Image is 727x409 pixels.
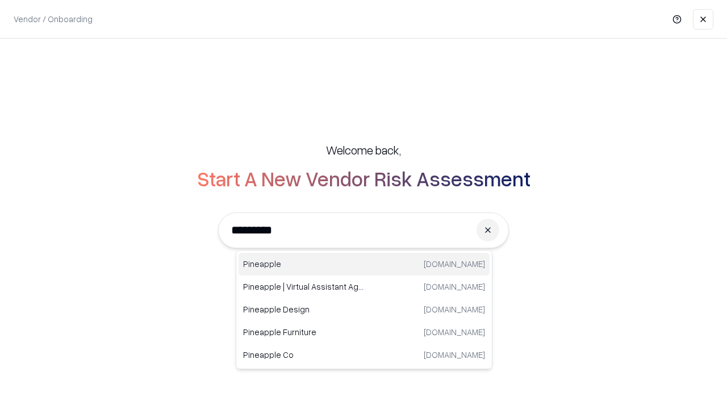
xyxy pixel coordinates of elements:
p: Pineapple Furniture [243,326,364,338]
p: [DOMAIN_NAME] [424,258,485,270]
div: Suggestions [236,250,492,369]
p: Pineapple Co [243,349,364,361]
h2: Start A New Vendor Risk Assessment [197,167,530,190]
p: [DOMAIN_NAME] [424,303,485,315]
p: [DOMAIN_NAME] [424,349,485,361]
p: Pineapple Design [243,303,364,315]
p: [DOMAIN_NAME] [424,281,485,293]
h5: Welcome back, [326,142,401,158]
p: [DOMAIN_NAME] [424,326,485,338]
p: Pineapple | Virtual Assistant Agency [243,281,364,293]
p: Pineapple [243,258,364,270]
p: Vendor / Onboarding [14,13,93,25]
